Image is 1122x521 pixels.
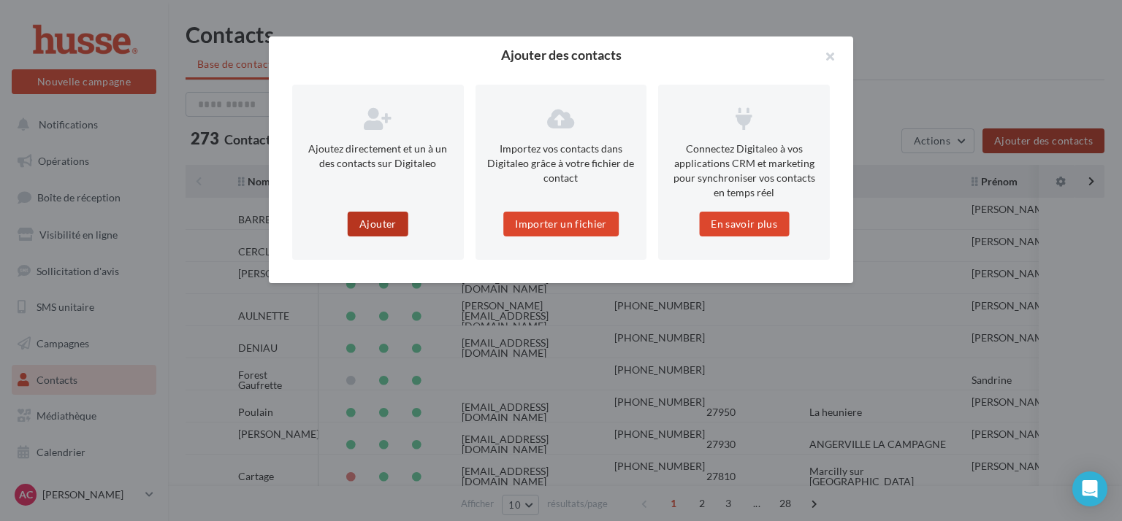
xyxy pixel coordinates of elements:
[670,142,818,200] p: Connectez Digitaleo à vos applications CRM et marketing pour synchroniser vos contacts en temps réel
[1072,471,1107,506] div: Open Intercom Messenger
[304,142,452,171] p: Ajoutez directement et un à un des contacts sur Digitaleo
[348,212,408,236] button: Ajouter
[292,48,830,61] h2: Ajouter des contacts
[699,212,789,236] button: En savoir plus
[487,142,636,185] p: Importez vos contacts dans Digitaleo grâce à votre fichier de contact
[503,212,619,236] button: Importer un fichier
